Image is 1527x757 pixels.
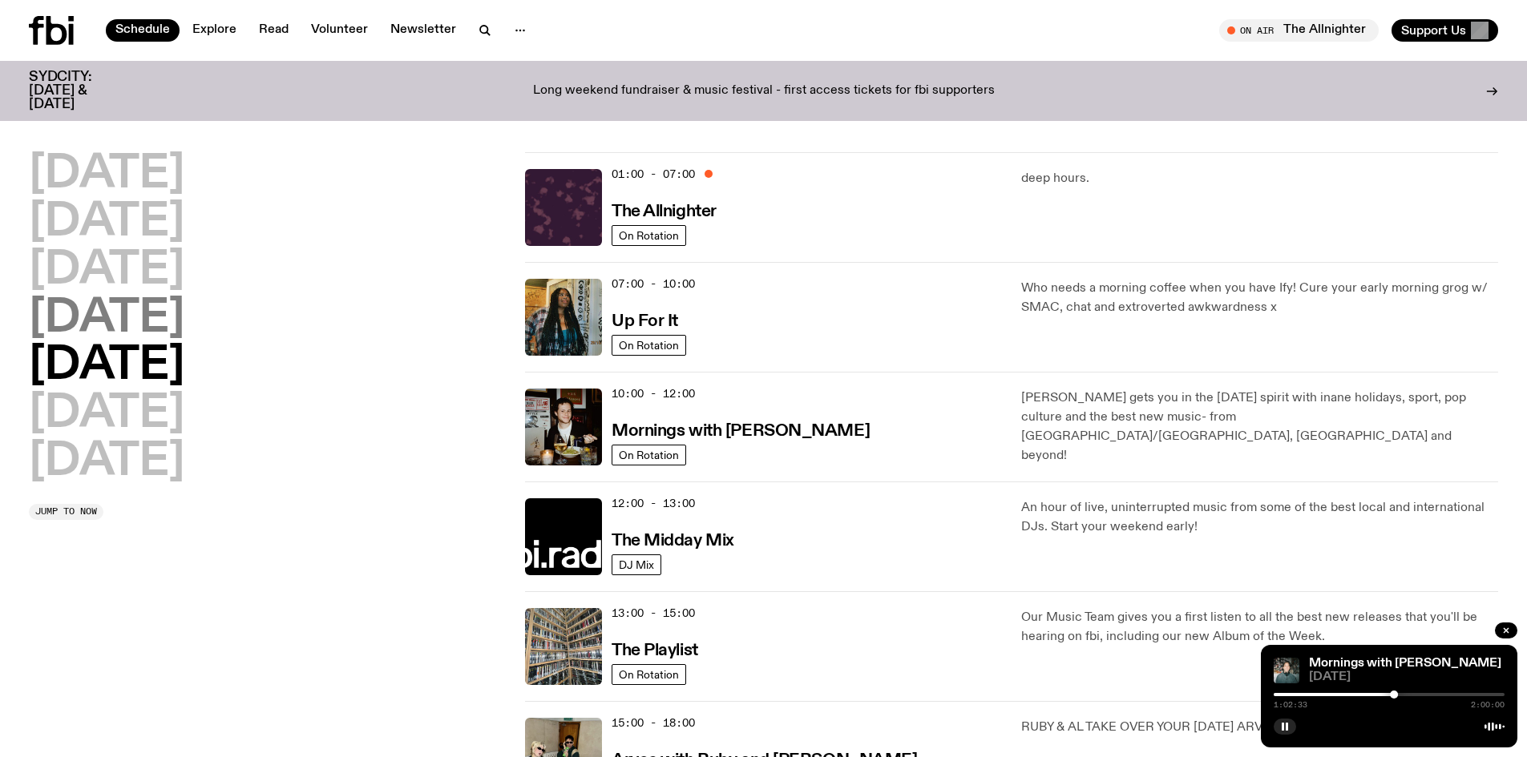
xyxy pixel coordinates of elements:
img: A corner shot of the fbi music library [525,608,602,685]
button: [DATE] [29,200,184,245]
span: On Rotation [619,668,679,680]
span: 15:00 - 18:00 [612,715,695,731]
a: Mornings with [PERSON_NAME] [1309,657,1501,670]
p: [PERSON_NAME] gets you in the [DATE] spirit with inane holidays, sport, pop culture and the best ... [1021,389,1498,465]
span: 2:00:00 [1471,701,1505,709]
a: Up For It [612,310,678,330]
span: 12:00 - 13:00 [612,496,695,511]
button: [DATE] [29,296,184,341]
span: Jump to now [35,507,97,516]
a: On Rotation [612,664,686,685]
button: [DATE] [29,392,184,437]
a: On Rotation [612,335,686,356]
h3: The Midday Mix [612,533,734,550]
img: Sam blankly stares at the camera, brightly lit by a camera flash wearing a hat collared shirt and... [525,389,602,465]
a: The Playlist [612,639,698,659]
a: On Rotation [612,445,686,465]
button: On AirThe Allnighter [1219,19,1379,42]
p: An hour of live, uninterrupted music from some of the best local and international DJs. Start you... [1021,498,1498,537]
span: 13:00 - 15:00 [612,606,695,621]
a: The Allnighter [612,200,717,220]
span: DJ Mix [619,558,654,570]
button: [DATE] [29,248,184,293]
h3: The Allnighter [612,203,717,220]
span: 01:00 - 07:00 [612,167,695,182]
a: Volunteer [301,19,378,42]
a: Mornings with [PERSON_NAME] [612,420,870,440]
span: On Rotation [619,229,679,241]
p: Our Music Team gives you a first listen to all the best new releases that you'll be hearing on fb... [1021,608,1498,646]
button: [DATE] [29,440,184,485]
a: The Midday Mix [612,529,734,550]
h3: Mornings with [PERSON_NAME] [612,423,870,440]
a: Newsletter [381,19,466,42]
h3: Up For It [612,313,678,330]
span: On Rotation [619,339,679,351]
img: Ify - a Brown Skin girl with black braided twists, looking up to the side with her tongue stickin... [525,279,602,356]
button: Jump to now [29,504,103,520]
span: 07:00 - 10:00 [612,276,695,292]
span: On Rotation [619,449,679,461]
span: [DATE] [1309,671,1505,683]
span: Support Us [1401,23,1466,38]
h3: The Playlist [612,642,698,659]
p: deep hours. [1021,169,1498,188]
a: Schedule [106,19,180,42]
p: Who needs a morning coffee when you have Ify! Cure your early morning grog w/ SMAC, chat and extr... [1021,279,1498,317]
button: Support Us [1392,19,1498,42]
span: 1:02:33 [1274,701,1307,709]
p: RUBY & AL TAKE OVER YOUR [DATE] ARVOS! [1021,718,1498,737]
a: Explore [183,19,246,42]
h3: SYDCITY: [DATE] & [DATE] [29,70,131,111]
button: [DATE] [29,152,184,197]
img: Radio presenter Ben Hansen sits in front of a wall of photos and an fbi radio sign. Film photo. B... [1274,658,1299,683]
a: On Rotation [612,225,686,246]
p: Long weekend fundraiser & music festival - first access tickets for fbi supporters [533,84,995,99]
button: [DATE] [29,344,184,389]
a: DJ Mix [612,554,661,575]
span: 10:00 - 12:00 [612,386,695,401]
a: Read [249,19,298,42]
